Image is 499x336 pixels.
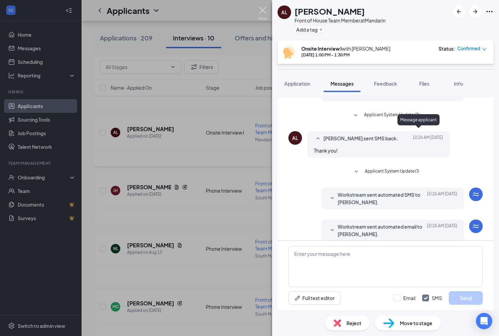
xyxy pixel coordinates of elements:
[457,45,480,52] span: Confirmed
[301,46,342,52] b: Onsite Interview I
[453,5,465,18] button: ArrowLeftNew
[400,319,432,327] span: Move to stage
[439,45,455,52] div: Status :
[454,81,463,87] span: Info
[471,7,479,16] svg: ArrowRight
[427,223,457,238] span: [DATE] 10:26 AM
[295,5,365,17] h1: [PERSON_NAME]
[301,52,390,58] div: [DATE] 1:00 PM - 1:30 PM
[328,226,336,234] svg: SmallChevronDown
[319,28,323,32] svg: Plus
[331,81,354,87] span: Messages
[472,222,480,230] svg: WorkstreamLogo
[482,47,487,52] span: down
[288,291,340,305] button: Full text editorPen
[352,168,360,176] svg: SmallChevronDown
[338,191,427,206] span: Workstream sent automated SMS to [PERSON_NAME].
[281,9,287,16] div: AL
[352,168,419,176] button: SmallChevronDownApplicant System Update (1)
[301,45,390,52] div: with [PERSON_NAME]
[314,147,338,154] span: Thank you!
[485,7,494,16] svg: Ellipses
[314,135,322,143] svg: SmallChevronUp
[427,191,457,206] span: [DATE] 10:26 AM
[455,7,463,16] svg: ArrowLeftNew
[419,81,429,87] span: Files
[472,190,480,198] svg: WorkstreamLogo
[323,135,398,143] span: [PERSON_NAME] sent SMS back.
[295,26,325,33] button: PlusAdd a tag
[346,319,361,327] span: Reject
[295,17,386,24] div: Front of House Team Member at Mandarin
[364,111,420,120] span: Applicant System Update (2)
[284,81,310,87] span: Application
[292,135,298,141] div: AL
[476,313,492,329] div: Open Intercom Messenger
[449,291,483,305] button: Send
[352,111,360,120] svg: SmallChevronDown
[365,168,419,176] span: Applicant System Update (1)
[374,81,397,87] span: Feedback
[412,135,443,143] span: [DATE] 10:26 AM
[469,5,481,18] button: ArrowRight
[294,295,301,301] svg: Pen
[328,194,336,202] svg: SmallChevronDown
[397,114,440,125] div: Message applicant
[338,223,427,238] span: Workstream sent automated email to [PERSON_NAME].
[352,111,420,120] button: SmallChevronDownApplicant System Update (2)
